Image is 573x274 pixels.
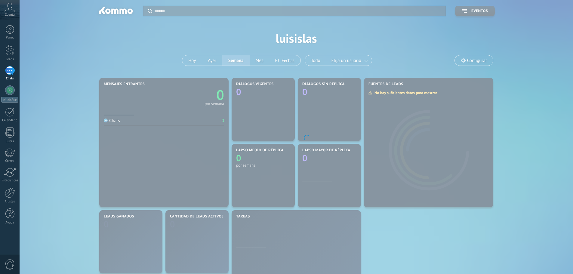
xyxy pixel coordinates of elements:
div: Calendario [1,119,19,122]
div: Ajustes [1,200,19,204]
span: Cuenta [5,13,15,17]
div: Leads [1,57,19,61]
div: Correo [1,159,19,163]
div: Panel [1,36,19,40]
div: Ayuda [1,221,19,225]
div: Chats [1,77,19,81]
div: WhatsApp [1,97,18,103]
div: Estadísticas [1,179,19,183]
div: Listas [1,140,19,143]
